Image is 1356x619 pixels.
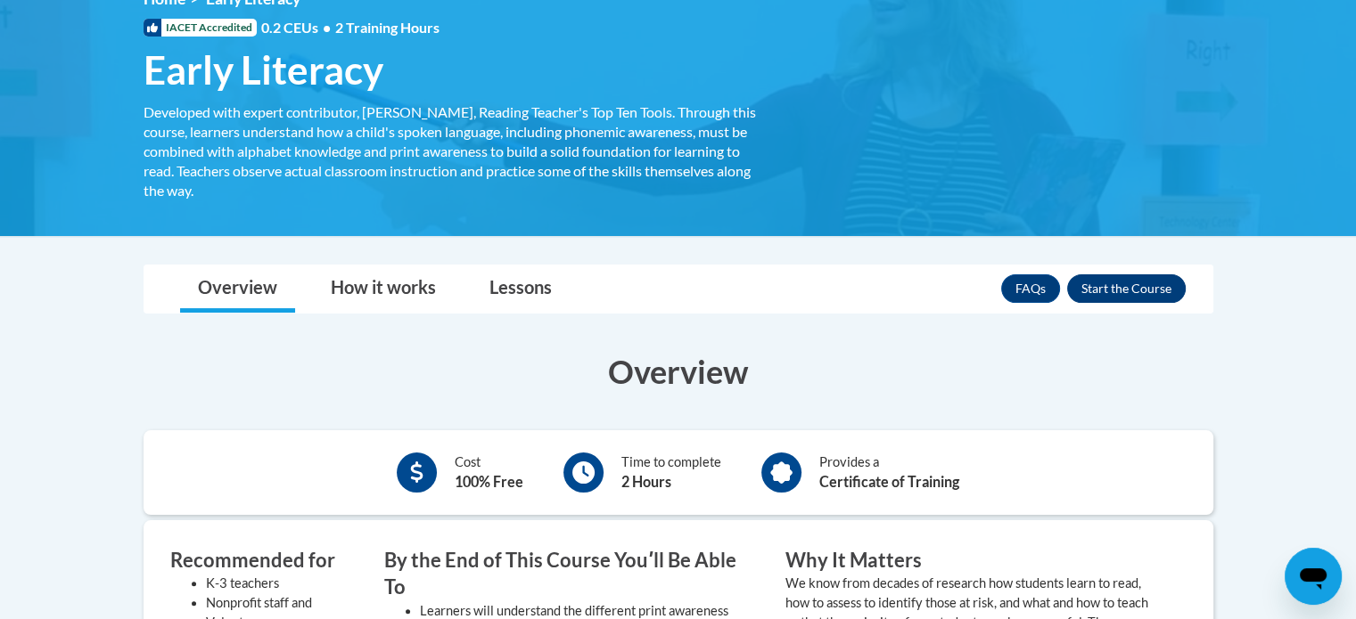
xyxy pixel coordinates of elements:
a: Overview [180,265,295,313]
h3: By the End of This Course Youʹll Be Able To [384,547,759,602]
h3: Why It Matters [785,547,1160,574]
button: Enroll [1067,274,1186,303]
div: Cost [455,452,523,493]
a: FAQs [1001,274,1060,303]
div: Time to complete [621,452,721,493]
b: 100% Free [455,473,523,490]
a: Lessons [472,265,570,313]
span: IACET Accredited [144,19,257,37]
li: K-3 teachers [206,574,357,593]
span: 0.2 CEUs [261,18,440,37]
h3: Recommended for [170,547,357,574]
a: How it works [313,265,454,313]
h3: Overview [144,349,1213,394]
div: Developed with expert contributor, [PERSON_NAME], Reading Teacher's Top Ten Tools. Through this c... [144,102,759,200]
div: Provides a [819,452,959,493]
span: • [323,19,331,36]
span: 2 Training Hours [335,19,440,36]
iframe: Button to launch messaging window [1285,548,1342,605]
b: Certificate of Training [819,473,959,490]
span: Early Literacy [144,46,383,94]
b: 2 Hours [621,473,671,490]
